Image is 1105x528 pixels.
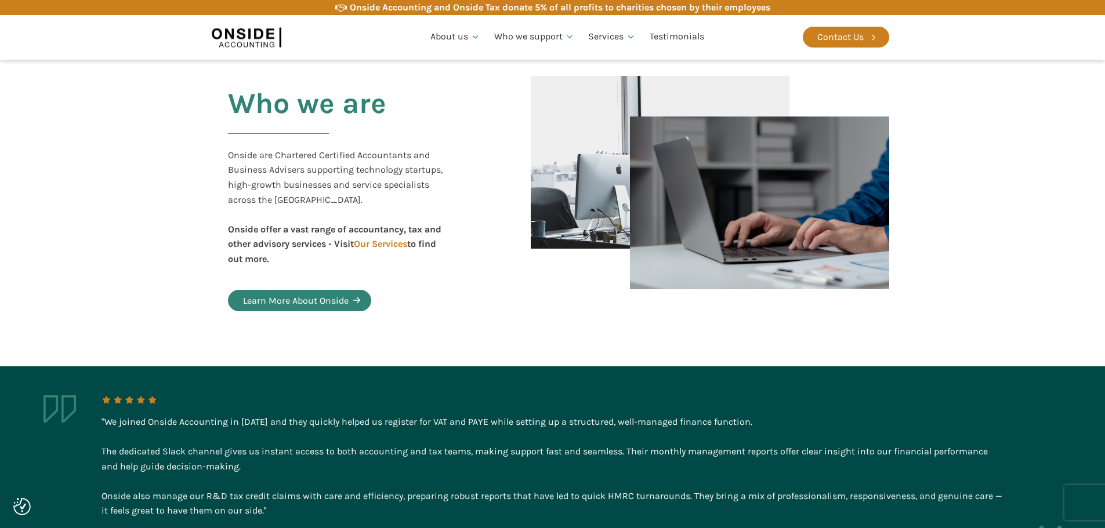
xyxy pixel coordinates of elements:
div: Contact Us [817,30,864,45]
div: Learn More About Onside [243,293,349,308]
a: Who we support [487,17,582,57]
img: Onside Accounting [212,24,281,50]
a: About us [423,17,487,57]
div: "We joined Onside Accounting in [DATE] and they quickly helped us register for VAT and PAYE while... [102,414,1003,518]
div: Onside are Chartered Certified Accountants and Business Advisers supporting technology startups, ... [228,148,452,267]
img: Revisit consent button [13,498,31,515]
b: Onside offer a vast range of accountancy, tax and other advisory services - Visit to find out more. [228,224,441,264]
a: Contact Us [803,27,889,48]
a: Our Services [354,238,407,249]
button: Consent Preferences [13,498,31,515]
h2: Who we are [228,88,386,148]
a: Services [581,17,643,57]
a: Testimonials [643,17,711,57]
a: Learn More About Onside [228,290,371,312]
